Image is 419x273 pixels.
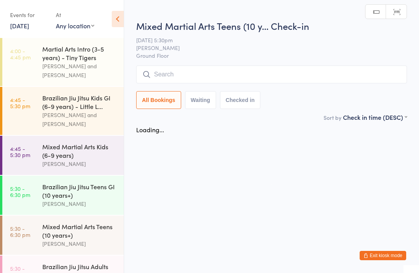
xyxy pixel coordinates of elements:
div: Mixed Martial Arts Teens (10 years+) [42,222,117,239]
div: Brazilian Jiu Jitsu Kids GI (6-9 years) - Little L... [42,93,117,111]
div: Events for [10,9,48,21]
time: 5:30 - 6:30 pm [10,225,30,238]
div: [PERSON_NAME] and [PERSON_NAME] [42,62,117,79]
span: Ground Floor [136,52,407,59]
h2: Mixed Martial Arts Teens (10 y… Check-in [136,19,407,32]
a: [DATE] [10,21,29,30]
div: Brazilian Jiu Jitsu Teens GI (10 years+) [42,182,117,199]
div: Mixed Martial Arts Kids (6-9 years) [42,142,117,159]
div: Loading... [136,125,164,134]
time: 4:00 - 4:45 pm [10,48,31,60]
button: Exit kiosk mode [360,251,406,260]
div: [PERSON_NAME] [42,239,117,248]
a: 4:45 -5:30 pmMixed Martial Arts Kids (6-9 years)[PERSON_NAME] [2,136,124,175]
time: 4:45 - 5:30 pm [10,97,30,109]
div: Any location [56,21,94,30]
a: 5:30 -6:30 pmBrazilian Jiu Jitsu Teens GI (10 years+)[PERSON_NAME] [2,176,124,215]
span: [DATE] 5:30pm [136,36,395,44]
span: [PERSON_NAME] [136,44,395,52]
input: Search [136,66,407,83]
div: [PERSON_NAME] [42,199,117,208]
time: 5:30 - 6:30 pm [10,185,30,198]
div: At [56,9,94,21]
a: 4:45 -5:30 pmBrazilian Jiu Jitsu Kids GI (6-9 years) - Little L...[PERSON_NAME] and [PERSON_NAME] [2,87,124,135]
a: 5:30 -6:30 pmMixed Martial Arts Teens (10 years+)[PERSON_NAME] [2,216,124,255]
time: 4:45 - 5:30 pm [10,145,30,158]
div: Martial Arts Intro (3-5 years) - Tiny Tigers [42,45,117,62]
button: Waiting [185,91,216,109]
button: All Bookings [136,91,181,109]
div: [PERSON_NAME] and [PERSON_NAME] [42,111,117,128]
a: 4:00 -4:45 pmMartial Arts Intro (3-5 years) - Tiny Tigers[PERSON_NAME] and [PERSON_NAME] [2,38,124,86]
label: Sort by [324,114,341,121]
div: Check in time (DESC) [343,113,407,121]
button: Checked in [220,91,261,109]
div: [PERSON_NAME] [42,159,117,168]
